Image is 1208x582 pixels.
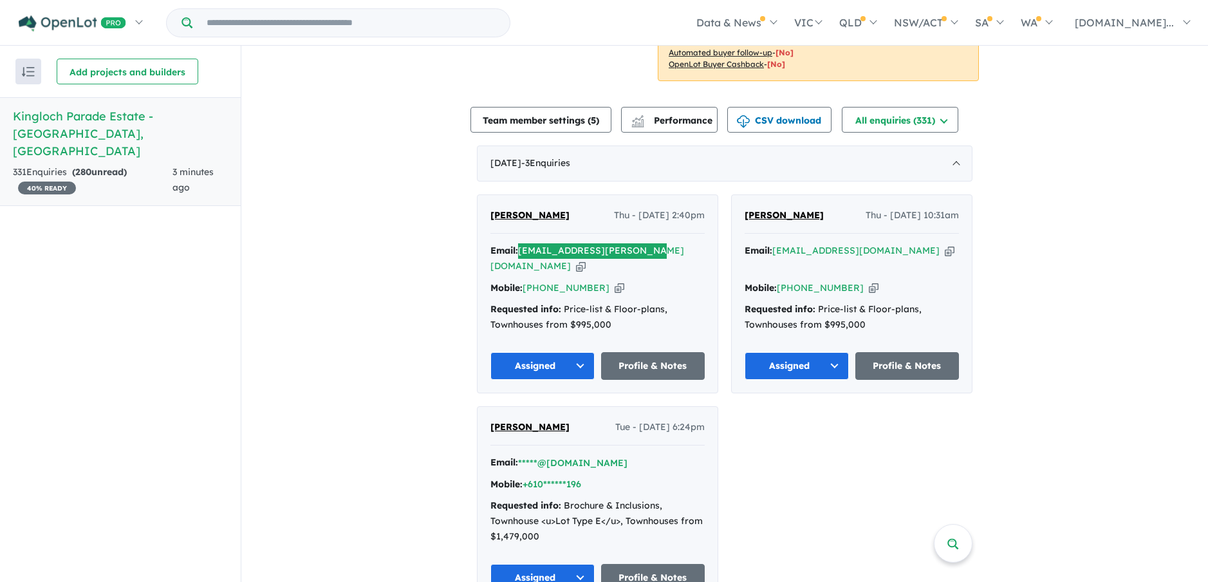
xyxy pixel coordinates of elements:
span: Tue - [DATE] 6:24pm [615,420,705,435]
span: 40 % READY [18,182,76,194]
strong: ( unread) [72,166,127,178]
strong: Requested info: [490,303,561,315]
u: OpenLot Buyer Cashback [669,59,764,69]
span: [DOMAIN_NAME]... [1075,16,1174,29]
button: Copy [576,259,586,273]
button: Copy [945,244,954,258]
a: [EMAIL_ADDRESS][PERSON_NAME][DOMAIN_NAME] [490,245,684,272]
span: Thu - [DATE] 2:40pm [614,208,705,223]
button: Copy [615,281,624,295]
button: Assigned [745,352,849,380]
img: sort.svg [22,67,35,77]
button: All enquiries (331) [842,107,958,133]
a: [PHONE_NUMBER] [523,282,609,294]
span: [No] [767,59,785,69]
span: [PERSON_NAME] [745,209,824,221]
div: 331 Enquir ies [13,165,172,196]
span: 5 [591,115,596,126]
a: Profile & Notes [601,352,705,380]
button: Assigned [490,352,595,380]
button: Performance [621,107,718,133]
strong: Mobile: [745,282,777,294]
div: Price-list & Floor-plans, Townhouses from $995,000 [490,302,705,333]
img: download icon [737,115,750,128]
img: line-chart.svg [632,115,644,122]
div: [DATE] [477,145,972,182]
span: [No] [776,48,794,57]
strong: Mobile: [490,282,523,294]
strong: Requested info: [745,303,815,315]
strong: Email: [745,245,772,256]
strong: Email: [490,245,518,256]
div: Price-list & Floor-plans, Townhouses from $995,000 [745,302,959,333]
a: [PHONE_NUMBER] [777,282,864,294]
span: 280 [75,166,91,178]
strong: Requested info: [490,500,561,511]
img: bar-chart.svg [631,119,644,127]
span: Performance [633,115,712,126]
a: [PERSON_NAME] [490,420,570,435]
a: [PERSON_NAME] [490,208,570,223]
div: Brochure & Inclusions, Townhouse <u>Lot Type E</u>, Townhouses from $1,479,000 [490,498,705,544]
strong: Mobile: [490,478,523,490]
a: Profile & Notes [855,352,960,380]
span: [PERSON_NAME] [490,209,570,221]
input: Try estate name, suburb, builder or developer [195,9,507,37]
span: [PERSON_NAME] [490,421,570,433]
button: CSV download [727,107,832,133]
strong: Email: [490,456,518,468]
a: [EMAIL_ADDRESS][DOMAIN_NAME] [772,245,940,256]
button: Copy [869,281,878,295]
span: 3 minutes ago [172,166,214,193]
h5: Kingloch Parade Estate - [GEOGRAPHIC_DATA] , [GEOGRAPHIC_DATA] [13,108,228,160]
a: [PERSON_NAME] [745,208,824,223]
u: Automated buyer follow-up [669,48,772,57]
button: Team member settings (5) [470,107,611,133]
span: - 3 Enquir ies [521,157,570,169]
img: Openlot PRO Logo White [19,15,126,32]
button: Add projects and builders [57,59,198,84]
span: Thu - [DATE] 10:31am [866,208,959,223]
